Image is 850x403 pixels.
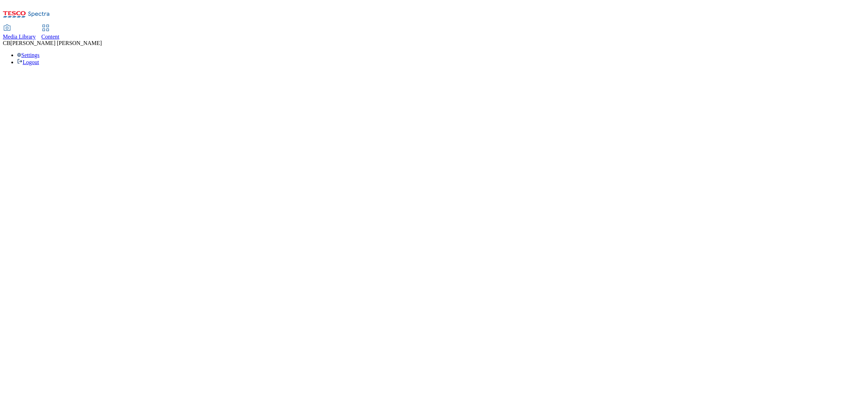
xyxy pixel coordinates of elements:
a: Settings [17,52,40,58]
a: Media Library [3,25,36,40]
span: [PERSON_NAME] [PERSON_NAME] [10,40,102,46]
a: Logout [17,59,39,65]
span: Content [41,34,59,40]
span: Media Library [3,34,36,40]
span: CB [3,40,10,46]
a: Content [41,25,59,40]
